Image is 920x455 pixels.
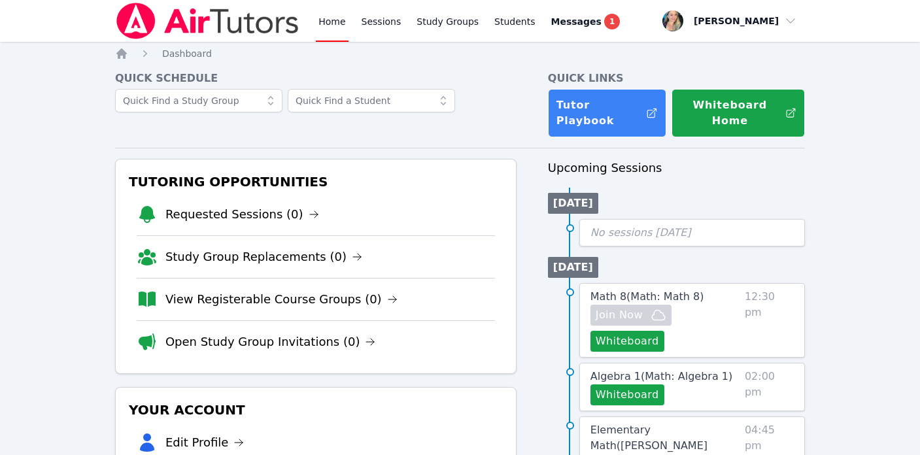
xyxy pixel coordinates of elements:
li: [DATE] [548,257,598,278]
span: No sessions [DATE] [590,226,691,239]
img: Air Tutors [115,3,300,39]
a: Edit Profile [165,433,245,452]
a: Open Study Group Invitations (0) [165,333,376,351]
span: 1 [604,14,620,29]
a: Math 8(Math: Math 8) [590,289,704,305]
nav: Breadcrumb [115,47,805,60]
a: Dashboard [162,47,212,60]
input: Quick Find a Study Group [115,89,282,112]
li: [DATE] [548,193,598,214]
button: Whiteboard [590,331,664,352]
button: Whiteboard [590,384,664,405]
h4: Quick Links [548,71,805,86]
span: Algebra 1 ( Math: Algebra 1 ) [590,370,732,382]
input: Quick Find a Student [288,89,455,112]
span: Dashboard [162,48,212,59]
button: Whiteboard Home [672,89,805,137]
button: Join Now [590,305,672,326]
span: 02:00 pm [745,369,794,405]
a: Tutor Playbook [548,89,666,137]
a: Study Group Replacements (0) [165,248,362,266]
h3: Your Account [126,398,505,422]
h3: Tutoring Opportunities [126,170,505,194]
h3: Upcoming Sessions [548,159,805,177]
span: Messages [551,15,602,28]
a: View Registerable Course Groups (0) [165,290,398,309]
span: Join Now [596,307,643,323]
h4: Quick Schedule [115,71,517,86]
a: Algebra 1(Math: Algebra 1) [590,369,732,384]
span: Math 8 ( Math: Math 8 ) [590,290,704,303]
a: Requested Sessions (0) [165,205,319,224]
span: 12:30 pm [745,289,794,352]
